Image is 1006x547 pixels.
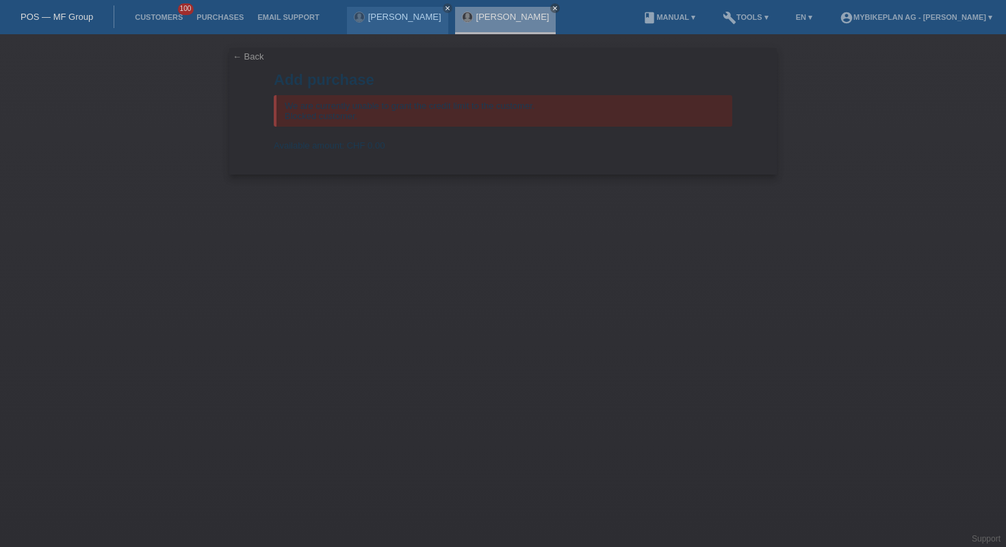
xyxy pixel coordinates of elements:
[128,13,190,21] a: Customers
[274,140,344,151] span: Available amount:
[636,13,702,21] a: bookManual ▾
[643,11,656,25] i: book
[972,534,1001,544] a: Support
[443,3,452,13] a: close
[840,11,853,25] i: account_circle
[789,13,819,21] a: EN ▾
[716,13,775,21] a: buildTools ▾
[190,13,250,21] a: Purchases
[21,12,93,22] a: POS — MF Group
[552,5,558,12] i: close
[368,12,441,22] a: [PERSON_NAME]
[476,12,550,22] a: [PERSON_NAME]
[274,71,732,88] h1: Add purchase
[274,95,732,127] div: We are currently unable to grant the credit limit to the customer. Blocked customer.
[444,5,451,12] i: close
[833,13,999,21] a: account_circleMybikeplan AG - [PERSON_NAME] ▾
[178,3,194,15] span: 100
[233,51,264,62] a: ← Back
[250,13,326,21] a: Email Support
[723,11,736,25] i: build
[347,140,385,151] span: CHF 0.00
[550,3,560,13] a: close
